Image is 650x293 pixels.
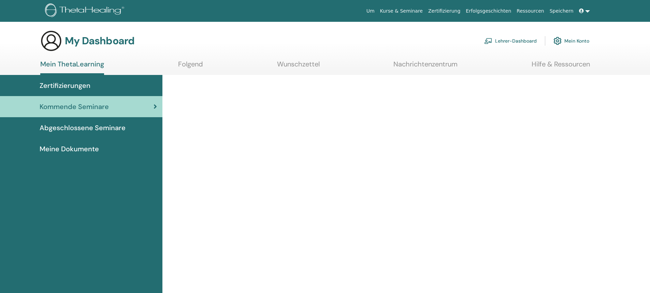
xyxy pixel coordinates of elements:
img: chalkboard-teacher.svg [484,38,492,44]
a: Lehrer-Dashboard [484,33,537,48]
img: generic-user-icon.jpg [40,30,62,52]
span: Abgeschlossene Seminare [40,123,126,133]
a: Hilfe & Ressourcen [532,60,590,73]
a: Mein ThetaLearning [40,60,104,75]
a: Speichern [547,5,576,17]
a: Erfolgsgeschichten [463,5,514,17]
a: Wunschzettel [277,60,320,73]
span: Kommende Seminare [40,102,109,112]
a: Nachrichtenzentrum [393,60,458,73]
a: Zertifizierung [425,5,463,17]
h3: My Dashboard [65,35,134,47]
img: cog.svg [553,35,562,47]
img: logo.png [45,3,127,19]
a: Folgend [178,60,203,73]
a: Mein Konto [553,33,589,48]
a: Ressourcen [514,5,547,17]
a: Kurse & Seminare [377,5,425,17]
span: Zertifizierungen [40,80,90,91]
a: Um [364,5,377,17]
span: Meine Dokumente [40,144,99,154]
